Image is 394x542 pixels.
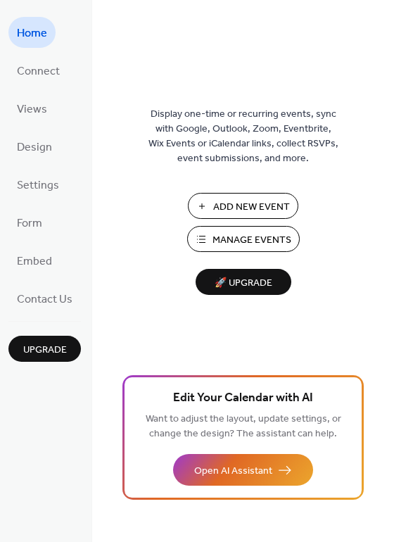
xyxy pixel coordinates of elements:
a: Form [8,207,51,238]
a: Settings [8,169,68,200]
span: Open AI Assistant [194,464,272,479]
span: Form [17,213,42,235]
span: Embed [17,251,52,273]
span: Upgrade [23,343,67,358]
button: Manage Events [187,226,300,252]
button: 🚀 Upgrade [196,269,291,295]
span: Display one-time or recurring events, sync with Google, Outlook, Zoom, Eventbrite, Wix Events or ... [148,107,338,166]
span: 🚀 Upgrade [204,274,283,293]
span: Design [17,137,52,159]
span: Home [17,23,47,45]
span: Settings [17,175,59,197]
button: Open AI Assistant [173,454,313,486]
span: Edit Your Calendar with AI [173,389,313,408]
span: Add New Event [213,200,290,215]
a: Design [8,131,61,162]
span: Contact Us [17,289,72,311]
a: Contact Us [8,283,81,314]
span: Connect [17,61,60,83]
span: Want to adjust the layout, update settings, or change the design? The assistant can help. [146,410,341,443]
span: Manage Events [212,233,291,248]
button: Upgrade [8,336,81,362]
a: Home [8,17,56,48]
a: Embed [8,245,61,276]
button: Add New Event [188,193,298,219]
a: Connect [8,55,68,86]
a: Views [8,93,56,124]
span: Views [17,99,47,121]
